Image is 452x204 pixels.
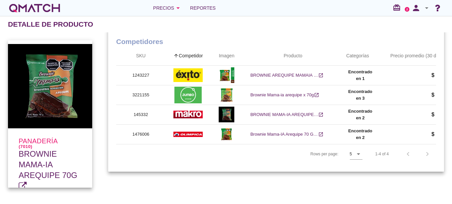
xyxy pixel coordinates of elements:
a: BROWNIE MAMA-IA AREQUIPE 70G [250,111,324,118]
i: open_in_new [318,131,324,138]
button: Encontrado en 1 [346,69,374,82]
button: Encontrado en 3 [346,88,374,101]
p: $ 3,259 [390,71,449,79]
div: OlimpicaBogota [173,126,203,143]
p: 3221155 [124,92,157,98]
span: BROWNIE MAMA-IA AREQUIPE 70G [19,149,77,180]
text: 2 [406,8,408,11]
div: MakroCO [173,106,203,123]
div: JumboCO [173,87,203,103]
i: arrow_drop_down [174,4,182,12]
div: ExitoCalle80 [219,67,234,84]
i: person [409,3,423,13]
h4: Panadería [19,138,82,149]
p: $ 3,247 [390,91,449,99]
th: SKU: Not sorted. [116,47,165,65]
th: Imagen: Not sorted. [211,47,242,65]
h1: Competidores [116,36,436,47]
th: Competidor: Sorted ascending. Activate to sort descending. [165,47,211,65]
button: Encontrado en 2 [346,108,374,121]
a: Reportes [187,1,218,15]
div: 1-4 of 4 [375,151,389,157]
th: Categorías: Not sorted. Activate to sort ascending. [338,47,382,65]
h6: (7010) [19,144,82,149]
i: redeem [393,4,403,12]
a: Brownie Mama-IA Arequipe 70 G BROWNIE MAMA IA AREQPE 70g [250,131,324,138]
a: 2 [405,7,409,12]
p: 1243227 [124,72,157,79]
p: 145332 [124,111,157,118]
button: Encontrado en 2 [346,128,374,141]
button: Precios [148,1,187,15]
i: arrow_drop_down [423,4,431,12]
a: Brownie Mama-ia arequipe x 70g [250,92,324,98]
i: arrow_drop_down [354,150,362,158]
p: $ 3,990 [390,130,449,138]
a: BROWNIE AREQUIPE MAMAIA 70 gr [250,72,324,79]
div: MakroCO [219,106,234,123]
div: Rows per page: [244,144,363,164]
h2: Detalle de producto [8,19,93,30]
span: BROWNIE MAMA-IA AREQUIPE 70G [250,111,318,118]
i: open_in_new [318,111,324,118]
i: open_in_new [314,92,319,98]
span: BROWNIE AREQUIPE MAMAIA 70 gr [250,72,318,79]
div: ExitoCalle80 [173,67,203,84]
p: 1476006 [124,131,157,138]
a: white-qmatch-logo [8,1,61,15]
span: Reportes [190,4,216,12]
th: Producto: Not sorted. Activate to sort ascending. [242,47,338,65]
span: Brownie Mama-IA Arequipe 70 G BROWNIE MAMA IA AREQPE 70g [250,131,318,138]
p: $ 3,852 [390,111,449,119]
span: Brownie Mama-ia arequipe x 70g [250,92,314,98]
div: OlimpicaBogota [219,126,234,143]
div: JumboCO [219,87,234,103]
div: Precios [153,4,182,12]
i: open_in_new [318,72,324,79]
i: arrow_upward [173,53,179,58]
div: 5 [350,151,352,157]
